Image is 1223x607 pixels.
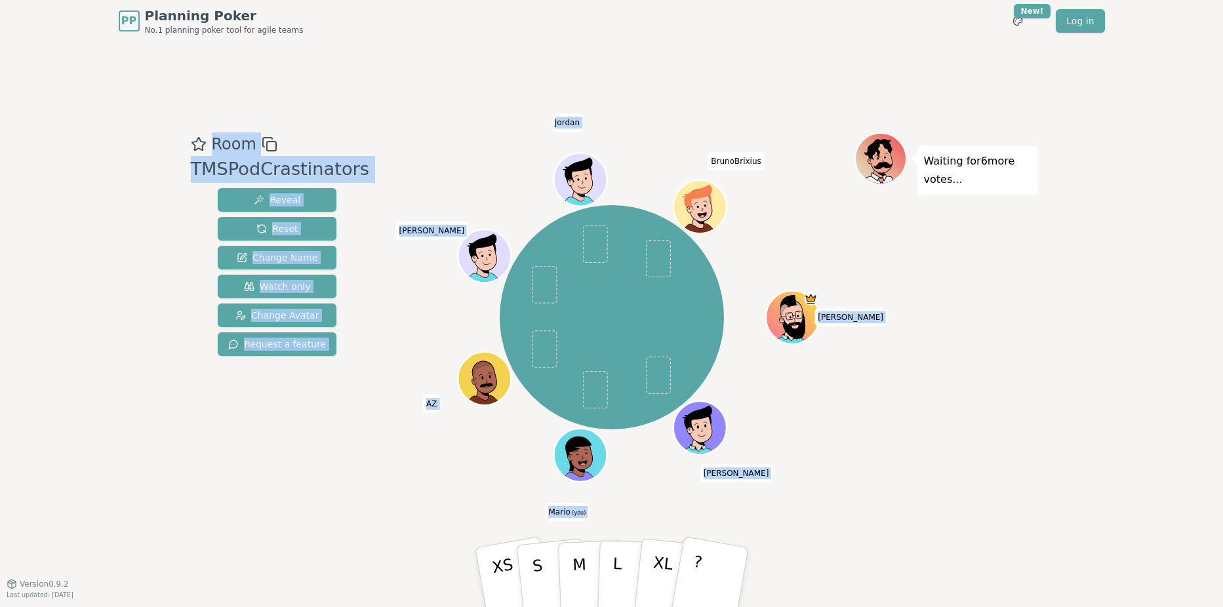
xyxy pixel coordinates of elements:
[218,217,336,241] button: Reset
[212,132,256,156] span: Room
[708,152,765,170] span: Click to change your name
[228,338,326,351] span: Request a feature
[218,188,336,212] button: Reveal
[145,7,304,25] span: Planning Poker
[218,275,336,298] button: Watch only
[254,193,300,206] span: Reveal
[555,430,605,480] button: Click to change your avatar
[235,309,319,322] span: Change Avatar
[218,303,336,327] button: Change Avatar
[256,222,298,235] span: Reset
[423,395,440,413] span: Click to change your name
[814,308,887,326] span: Click to change your name
[1056,9,1104,33] a: Log in
[121,13,136,29] span: PP
[218,246,336,269] button: Change Name
[7,579,69,589] button: Version0.9.2
[551,113,583,132] span: Click to change your name
[395,222,468,240] span: Click to change your name
[237,251,317,264] span: Change Name
[145,25,304,35] span: No.1 planning poker tool for agile teams
[1006,9,1030,33] button: New!
[191,132,207,156] button: Add as favourite
[119,7,304,35] a: PPPlanning PokerNo.1 planning poker tool for agile teams
[571,510,586,516] span: (you)
[700,464,772,482] span: Click to change your name
[924,152,1032,189] p: Waiting for 6 more votes...
[191,156,369,183] div: TMSPodCrastinators
[7,591,73,598] span: Last updated: [DATE]
[20,579,69,589] span: Version 0.9.2
[244,280,311,293] span: Watch only
[804,292,817,305] span: Toce is the host
[1014,4,1051,18] div: New!
[218,332,336,356] button: Request a feature
[545,503,589,521] span: Click to change your name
